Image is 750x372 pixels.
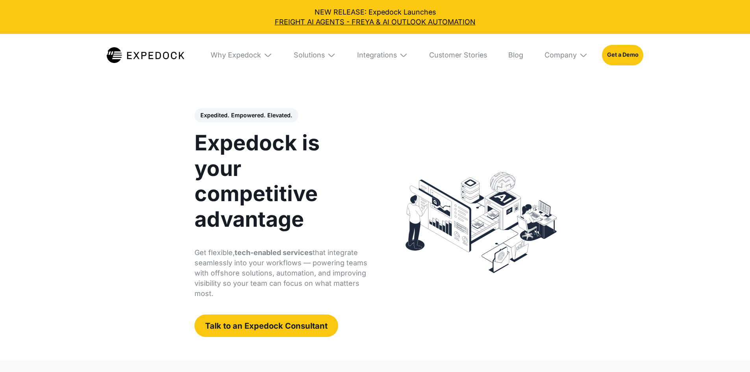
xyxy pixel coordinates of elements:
div: Why Expedock [211,51,261,59]
div: Why Expedock [204,34,279,76]
div: Company [537,34,595,76]
div: Solutions [287,34,343,76]
div: Integrations [357,51,397,59]
div: Integrations [350,34,415,76]
a: Customer Stories [422,34,494,76]
a: Get a Demo [602,45,643,65]
a: Blog [501,34,530,76]
h1: Expedock is your competitive advantage [194,130,369,232]
div: Solutions [294,51,325,59]
a: FREIGHT AI AGENTS - FREYA & AI OUTLOOK AUTOMATION [7,17,743,27]
p: Get flexible, that integrate seamlessly into your workflows — powering teams with offshore soluti... [194,248,369,299]
a: Talk to an Expedock Consultant [194,315,338,337]
div: Company [544,51,577,59]
strong: tech-enabled services [235,248,313,257]
div: NEW RELEASE: Expedock Launches [7,7,743,27]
